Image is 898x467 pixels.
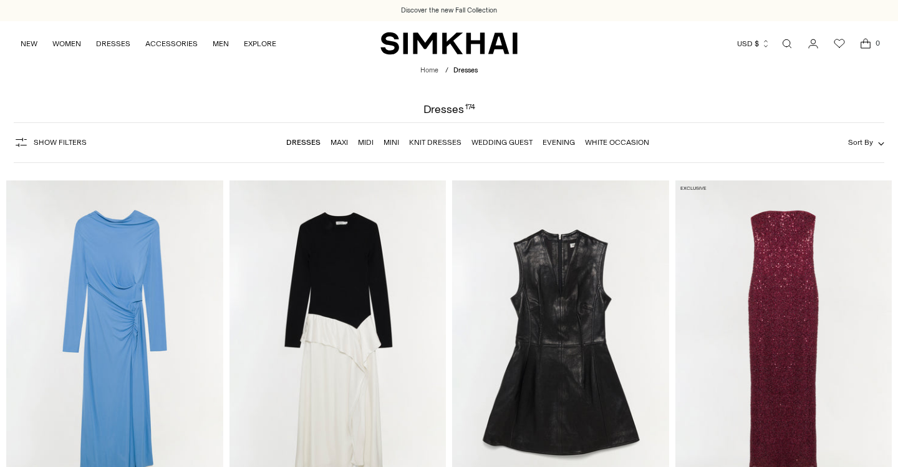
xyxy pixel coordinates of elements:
[21,30,37,57] a: NEW
[34,138,87,147] span: Show Filters
[848,138,873,147] span: Sort By
[213,30,229,57] a: MEN
[244,30,276,57] a: EXPLORE
[380,31,518,56] a: SIMKHAI
[471,138,533,147] a: Wedding Guest
[96,30,130,57] a: DRESSES
[827,31,852,56] a: Wishlist
[145,30,198,57] a: ACCESSORIES
[585,138,649,147] a: White Occasion
[420,66,438,74] a: Home
[401,6,497,16] a: Discover the new Fall Collection
[52,30,81,57] a: WOMEN
[14,132,87,152] button: Show Filters
[286,129,649,155] nav: Linked collections
[853,31,878,56] a: Open cart modal
[423,104,475,115] h1: Dresses
[543,138,575,147] a: Evening
[445,66,448,76] div: /
[358,138,374,147] a: Midi
[848,135,884,149] button: Sort By
[331,138,348,147] a: Maxi
[420,66,478,76] nav: breadcrumbs
[286,138,321,147] a: Dresses
[409,138,461,147] a: Knit Dresses
[453,66,478,74] span: Dresses
[737,30,770,57] button: USD $
[465,104,475,115] div: 174
[384,138,399,147] a: Mini
[872,37,883,49] span: 0
[801,31,826,56] a: Go to the account page
[775,31,799,56] a: Open search modal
